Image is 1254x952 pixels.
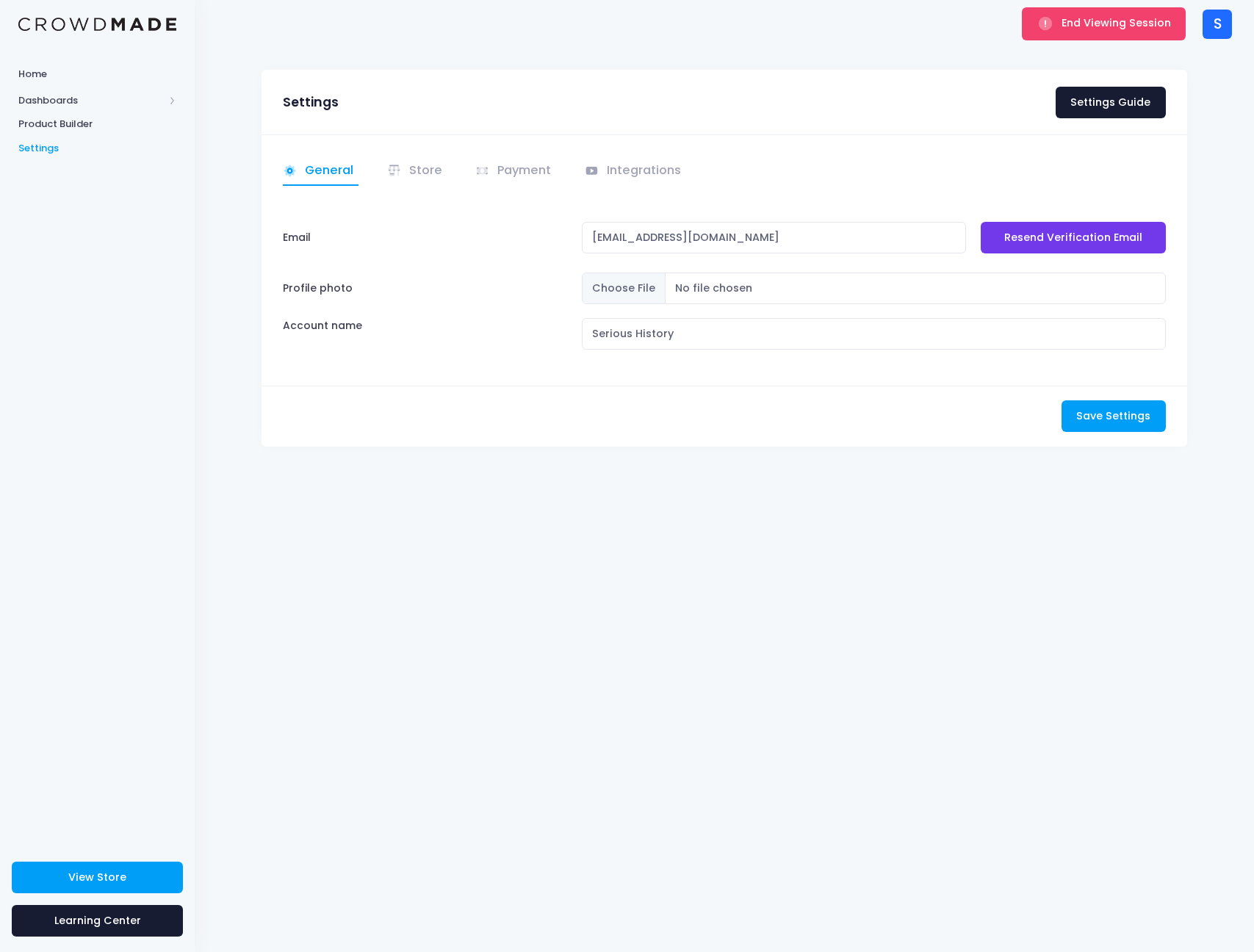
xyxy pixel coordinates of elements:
[68,870,126,884] span: View Store
[283,157,358,186] a: General
[1203,10,1232,39] div: S
[18,18,176,32] img: Logo
[981,222,1166,253] a: Resend Verification Email
[387,157,447,186] a: Store
[1076,408,1150,423] span: Save Settings
[283,318,362,333] label: Account name
[585,157,686,186] a: Integrations
[12,862,183,893] a: View Store
[283,222,311,253] label: Email
[1056,87,1166,118] a: Settings Guide
[283,95,339,110] h3: Settings
[276,273,575,304] label: Profile photo
[1062,15,1171,30] span: End Viewing Session
[18,117,176,131] span: Product Builder
[18,141,176,156] span: Settings
[1022,7,1186,40] button: End Viewing Session
[18,67,176,82] span: Home
[582,222,966,253] input: Email
[12,905,183,937] a: Learning Center
[1062,400,1166,432] button: Save Settings
[54,913,141,928] span: Learning Center
[18,93,164,108] span: Dashboards
[475,157,556,186] a: Payment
